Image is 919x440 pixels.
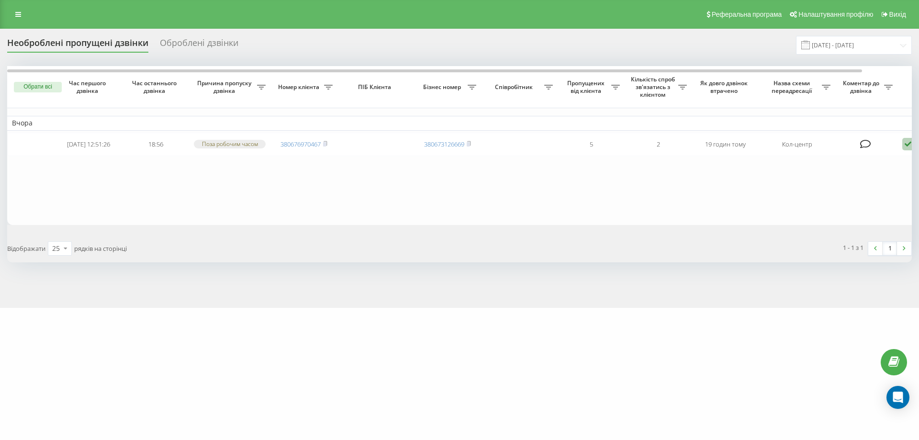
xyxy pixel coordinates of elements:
span: Співробітник [486,83,544,91]
span: Причина пропуску дзвінка [194,79,257,94]
span: Пропущених від клієнта [562,79,611,94]
span: ПІБ Клієнта [346,83,406,91]
span: Час останнього дзвінка [130,79,181,94]
span: Час першого дзвінка [63,79,114,94]
a: 380673126669 [424,140,464,148]
span: Налаштування профілю [798,11,873,18]
div: 1 - 1 з 1 [843,243,863,252]
td: 2 [625,133,692,156]
div: Необроблені пропущені дзвінки [7,38,148,53]
span: Кількість спроб зв'язатись з клієнтом [629,76,678,98]
td: Кол-центр [759,133,835,156]
button: Обрати всі [14,82,62,92]
div: Оброблені дзвінки [160,38,238,53]
td: 18:56 [122,133,189,156]
div: 25 [52,244,60,253]
span: Назва схеми переадресації [763,79,822,94]
span: Як довго дзвінок втрачено [699,79,751,94]
span: Номер клієнта [275,83,324,91]
a: 380676970467 [280,140,321,148]
span: Вихід [889,11,906,18]
div: Open Intercom Messenger [886,386,909,409]
span: рядків на сторінці [74,244,127,253]
a: 1 [883,242,897,255]
div: Поза робочим часом [194,140,266,148]
span: Реферальна програма [712,11,782,18]
span: Коментар до дзвінка [840,79,884,94]
td: 5 [558,133,625,156]
span: Відображати [7,244,45,253]
td: [DATE] 12:51:26 [55,133,122,156]
span: Бізнес номер [419,83,468,91]
td: 19 годин тому [692,133,759,156]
